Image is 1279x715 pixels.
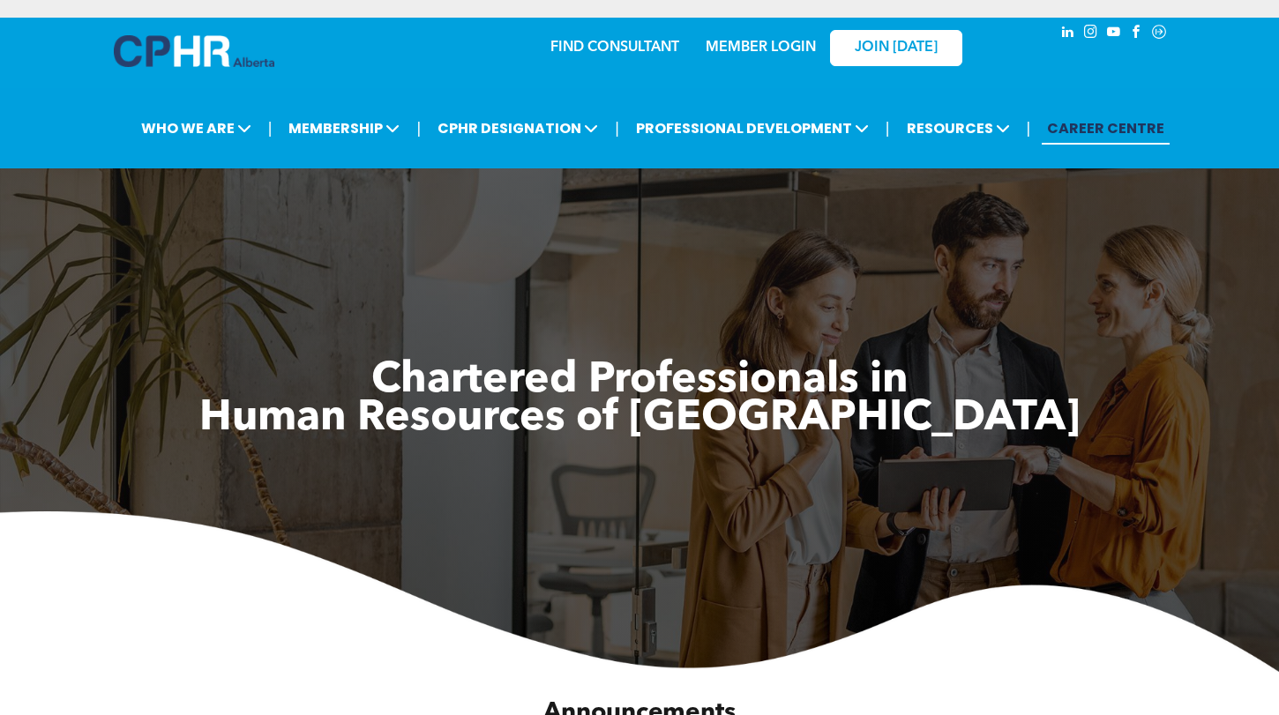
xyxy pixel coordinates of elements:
[706,41,816,55] a: MEMBER LOGIN
[1103,22,1123,46] a: youtube
[416,110,421,146] li: |
[1058,22,1077,46] a: linkedin
[615,110,619,146] li: |
[283,112,405,145] span: MEMBERSHIP
[631,112,874,145] span: PROFESSIONAL DEVELOPMENT
[855,40,938,56] span: JOIN [DATE]
[1149,22,1169,46] a: Social network
[199,398,1080,440] span: Human Resources of [GEOGRAPHIC_DATA]
[371,360,909,402] span: Chartered Professionals in
[268,110,273,146] li: |
[1042,112,1170,145] a: CAREER CENTRE
[1126,22,1146,46] a: facebook
[550,41,679,55] a: FIND CONSULTANT
[1081,22,1100,46] a: instagram
[901,112,1015,145] span: RESOURCES
[432,112,603,145] span: CPHR DESIGNATION
[114,35,274,67] img: A blue and white logo for cp alberta
[136,112,257,145] span: WHO WE ARE
[886,110,890,146] li: |
[830,30,962,66] a: JOIN [DATE]
[1027,110,1031,146] li: |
